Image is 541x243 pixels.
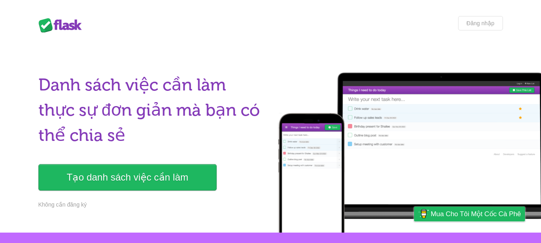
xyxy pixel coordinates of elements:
a: Tạo danh sách việc cần làm [38,164,217,191]
font: Đăng nhập [467,20,495,26]
a: Mua cho tôi một cốc cà phê [414,207,525,221]
font: Tạo danh sách việc cần làm [67,172,189,183]
font: Mua cho tôi một cốc cà phê [431,210,521,218]
font: Không cần đăng ký [38,201,87,208]
a: Đăng nhập [458,16,503,30]
font: Danh sách việc cần làm thực sự đơn giản mà bạn có thể chia sẻ [38,75,260,145]
img: Mua cho tôi một cốc cà phê [418,207,429,221]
